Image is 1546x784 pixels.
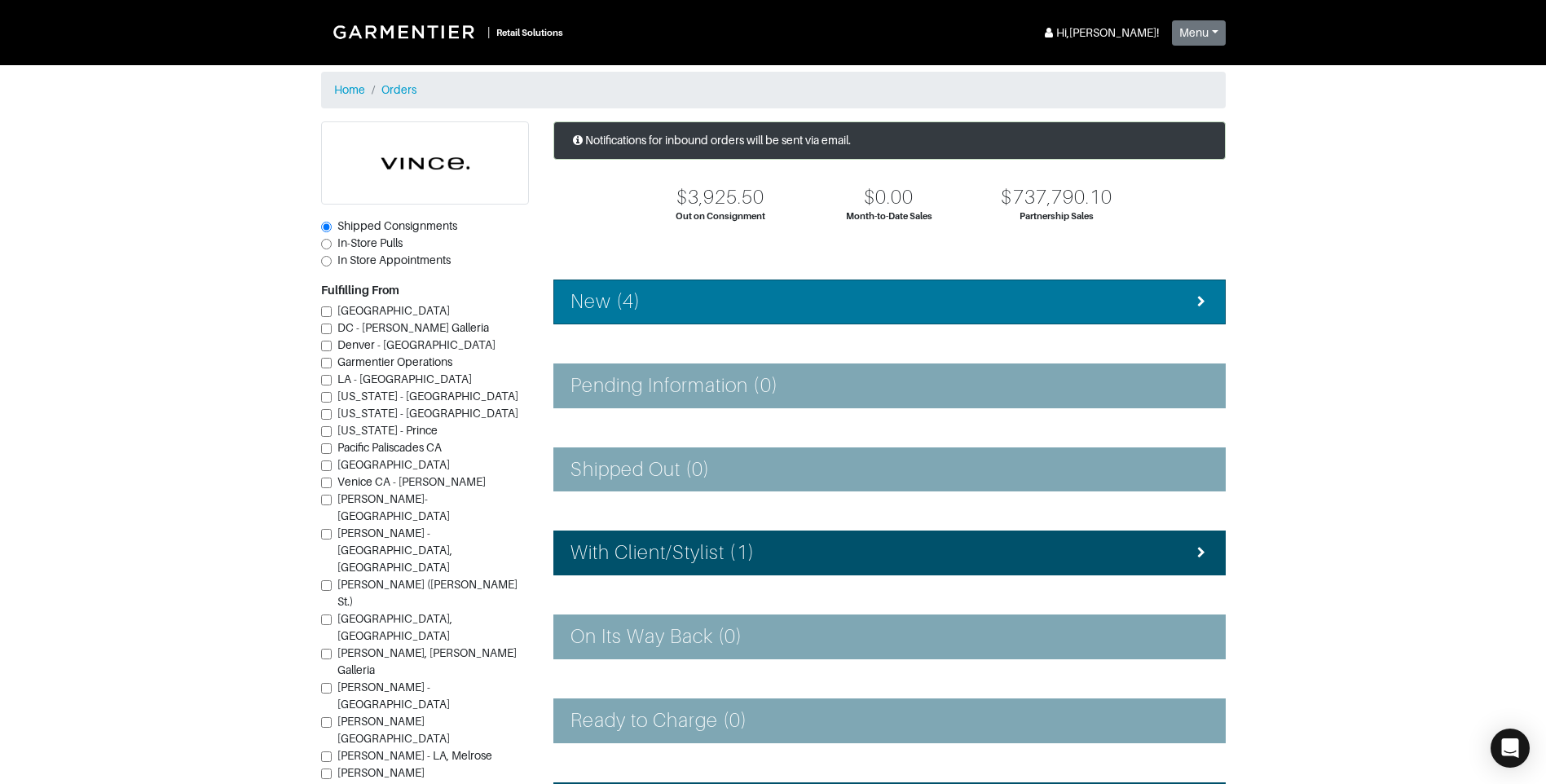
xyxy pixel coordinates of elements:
input: [PERSON_NAME] - LA, Melrose [321,751,332,762]
span: [PERSON_NAME], [PERSON_NAME] Galleria [337,646,517,676]
input: [PERSON_NAME][GEOGRAPHIC_DATA]. [321,769,332,779]
img: Garmentier [324,16,487,47]
input: [PERSON_NAME] - [GEOGRAPHIC_DATA], [GEOGRAPHIC_DATA] [321,529,332,540]
span: [PERSON_NAME] - [GEOGRAPHIC_DATA], [GEOGRAPHIC_DATA] [337,526,452,574]
div: Notifications for inbound orders will be sent via email. [553,121,1226,160]
span: Pacific Paliscades CA [337,441,442,454]
div: $737,790.10 [1001,186,1112,209]
div: $0.00 [864,186,914,209]
input: [PERSON_NAME][GEOGRAPHIC_DATA] [321,717,332,728]
input: Shipped Consignments [321,222,332,232]
a: |Retail Solutions [321,13,570,51]
span: In Store Appointments [337,253,451,266]
h4: Ready to Charge (0) [570,709,748,733]
input: [GEOGRAPHIC_DATA], [GEOGRAPHIC_DATA] [321,614,332,625]
span: [US_STATE] - [GEOGRAPHIC_DATA] [337,390,518,403]
span: Denver - [GEOGRAPHIC_DATA] [337,338,496,351]
span: [PERSON_NAME]-[GEOGRAPHIC_DATA] [337,492,450,522]
small: Retail Solutions [496,28,563,37]
div: Partnership Sales [1020,209,1094,223]
span: Shipped Consignments [337,219,457,232]
span: [GEOGRAPHIC_DATA] [337,304,450,317]
nav: breadcrumb [321,72,1226,108]
input: [GEOGRAPHIC_DATA] [321,306,332,317]
div: Hi, [PERSON_NAME] ! [1042,24,1159,42]
div: Month-to-Date Sales [846,209,932,223]
span: DC - [PERSON_NAME] Galleria [337,321,489,334]
span: Venice CA - [PERSON_NAME] [337,475,486,488]
input: Pacific Paliscades CA [321,443,332,454]
div: | [487,24,490,41]
span: Garmentier Operations [337,355,452,368]
input: Garmentier Operations [321,358,332,368]
span: [PERSON_NAME] - LA, Melrose [337,749,492,762]
h4: Pending Information (0) [570,374,778,398]
input: [US_STATE] - Prince [321,426,332,437]
h4: On Its Way Back (0) [570,625,743,649]
a: Home [334,83,365,96]
div: $3,925.50 [676,186,764,209]
input: LA - [GEOGRAPHIC_DATA] [321,375,332,385]
input: [US_STATE] - [GEOGRAPHIC_DATA] [321,392,332,403]
img: cyAkLTq7csKWtL9WARqkkVaF.png [322,122,528,204]
input: [PERSON_NAME], [PERSON_NAME] Galleria [321,649,332,659]
span: In-Store Pulls [337,236,403,249]
input: [PERSON_NAME] ([PERSON_NAME] St.) [321,580,332,591]
span: [PERSON_NAME][GEOGRAPHIC_DATA] [337,715,450,745]
span: [US_STATE] - Prince [337,424,438,437]
h4: New (4) [570,290,641,314]
button: Menu [1172,20,1226,46]
span: [PERSON_NAME] - [GEOGRAPHIC_DATA] [337,680,450,711]
input: DC - [PERSON_NAME] Galleria [321,324,332,334]
input: [PERSON_NAME] - [GEOGRAPHIC_DATA] [321,683,332,694]
a: Orders [381,83,416,96]
span: [GEOGRAPHIC_DATA], [GEOGRAPHIC_DATA] [337,612,452,642]
input: [PERSON_NAME]-[GEOGRAPHIC_DATA] [321,495,332,505]
input: In-Store Pulls [321,239,332,249]
input: Denver - [GEOGRAPHIC_DATA] [321,341,332,351]
h4: With Client/Stylist (1) [570,541,755,565]
span: [PERSON_NAME] ([PERSON_NAME] St.) [337,578,518,608]
input: Venice CA - [PERSON_NAME] [321,478,332,488]
h4: Shipped Out (0) [570,458,711,482]
span: [GEOGRAPHIC_DATA] [337,458,450,471]
input: In Store Appointments [321,256,332,266]
input: [GEOGRAPHIC_DATA] [321,460,332,471]
label: Fulfilling From [321,282,399,299]
input: [US_STATE] - [GEOGRAPHIC_DATA] [321,409,332,420]
span: [US_STATE] - [GEOGRAPHIC_DATA] [337,407,518,420]
div: Out on Consignment [676,209,765,223]
div: Open Intercom Messenger [1491,729,1530,768]
span: LA - [GEOGRAPHIC_DATA] [337,372,472,385]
